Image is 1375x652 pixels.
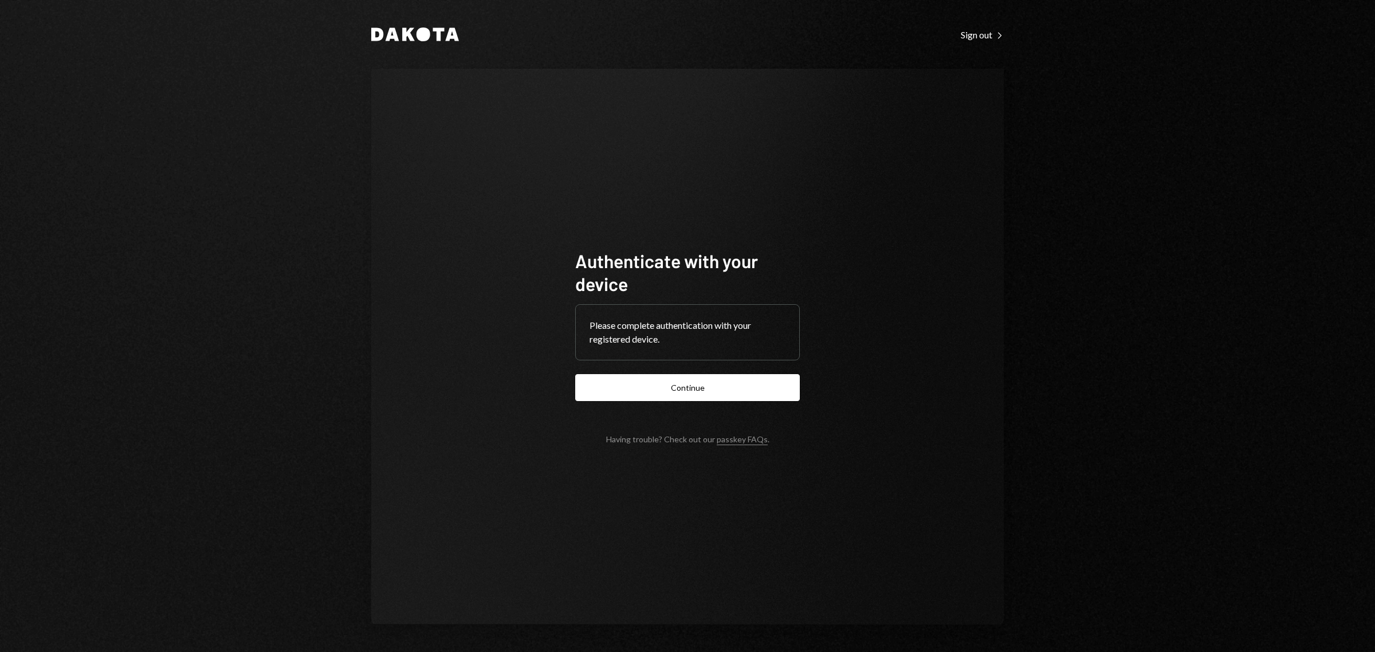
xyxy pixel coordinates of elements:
button: Continue [575,374,800,401]
div: Having trouble? Check out our . [606,434,769,444]
a: Sign out [961,28,1004,41]
h1: Authenticate with your device [575,249,800,295]
div: Sign out [961,29,1004,41]
div: Please complete authentication with your registered device. [590,319,785,346]
a: passkey FAQs [717,434,768,445]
